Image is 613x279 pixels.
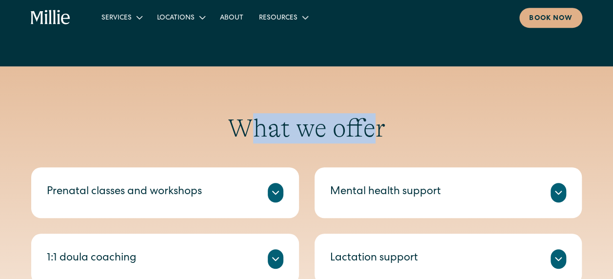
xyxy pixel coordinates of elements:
[47,184,202,200] div: Prenatal classes and workshops
[149,9,212,25] div: Locations
[519,8,582,28] a: Book now
[529,14,573,24] div: Book now
[157,13,195,23] div: Locations
[330,184,441,200] div: Mental health support
[330,251,418,267] div: Lactation support
[31,113,582,143] h2: What we offer
[47,251,137,267] div: 1:1 doula coaching
[31,10,70,25] a: home
[259,13,297,23] div: Resources
[101,13,132,23] div: Services
[251,9,315,25] div: Resources
[94,9,149,25] div: Services
[212,9,251,25] a: About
